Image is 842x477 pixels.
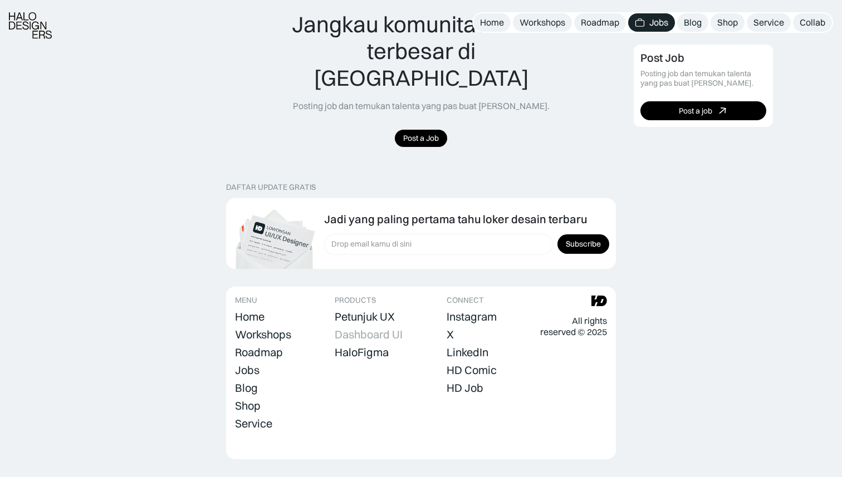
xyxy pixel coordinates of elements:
a: Post a job [640,101,766,120]
a: HaloFigma [335,345,389,360]
div: MENU [235,296,257,305]
a: Workshops [513,13,572,32]
div: Posting job dan temukan talenta yang pas buat [PERSON_NAME]. [640,69,766,88]
a: Roadmap [235,345,283,360]
div: Post a Job [403,134,439,143]
div: Dashboard UI [335,328,403,341]
div: Post Job [640,51,684,65]
div: DAFTAR UPDATE GRATIS [226,183,316,192]
div: PRODUCTS [335,296,376,305]
div: Home [235,310,265,323]
a: Home [473,13,511,32]
div: X [447,328,454,341]
div: Jangkau komunitas UI/UX terbesar di [GEOGRAPHIC_DATA] [269,11,573,91]
a: Workshops [235,327,291,342]
div: Roadmap [581,17,619,28]
div: Post a job [679,106,712,115]
div: Posting job dan temukan talenta yang pas buat [PERSON_NAME]. [293,100,550,112]
div: Workshops [520,17,565,28]
div: CONNECT [447,296,484,305]
a: Collab [793,13,832,32]
input: Subscribe [557,234,609,254]
a: Dashboard UI [335,327,403,342]
div: Roadmap [235,346,283,359]
div: HD Job [447,381,483,395]
div: Blog [684,17,702,28]
div: Service [753,17,784,28]
div: Collab [800,17,825,28]
div: Workshops [235,328,291,341]
div: HaloFigma [335,346,389,359]
div: Shop [717,17,738,28]
div: Blog [235,381,258,395]
div: Jobs [649,17,668,28]
div: Jobs [235,363,260,377]
a: Jobs [628,13,675,32]
a: Service [747,13,791,32]
div: All rights reserved © 2025 [540,315,607,338]
div: Home [480,17,504,28]
div: LinkedIn [447,346,488,359]
a: Blog [235,380,258,396]
div: Jadi yang paling pertama tahu loker desain terbaru [324,213,587,226]
div: HD Comic [447,363,497,377]
a: X [447,327,454,342]
div: Shop [235,399,261,412]
div: Service [235,417,272,430]
a: Instagram [447,309,497,324]
a: LinkedIn [447,345,488,360]
div: Instagram [447,310,497,323]
a: HD Comic [447,362,497,378]
a: Petunjuk UX [335,309,395,324]
input: Drop email kamu di sini [324,234,553,255]
a: Shop [235,398,261,414]
a: HD Job [447,380,483,396]
a: Shop [711,13,745,32]
a: Post a Job [395,130,447,147]
form: Form Subscription [324,234,609,255]
a: Service [235,416,272,431]
a: Jobs [235,362,260,378]
a: Blog [677,13,708,32]
div: Petunjuk UX [335,310,395,323]
a: Roadmap [574,13,626,32]
a: Home [235,309,265,324]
